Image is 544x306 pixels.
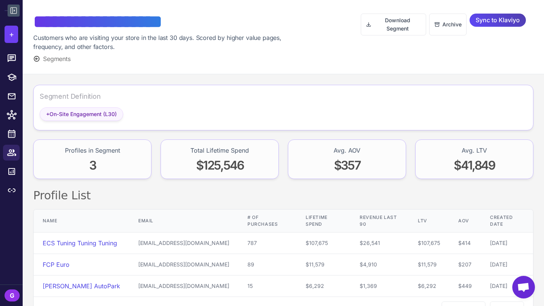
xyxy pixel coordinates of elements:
td: $11,579 [409,254,449,275]
td: $207 [449,254,481,275]
img: Raleon Logo [5,10,8,11]
td: $6,292 [409,275,449,297]
td: 15 [238,275,297,297]
td: $26,541 [351,233,409,254]
td: 787 [238,233,297,254]
td: [EMAIL_ADDRESS][DOMAIN_NAME] [129,254,238,275]
a: FCP Euro [43,261,70,268]
div: Segment Definition [40,91,101,101]
td: [DATE] [481,233,533,254]
td: $107,675 [409,233,449,254]
th: Email [129,210,238,233]
span: $357 [334,158,360,173]
th: AOV [449,210,481,233]
button: + [5,26,18,43]
th: Name [34,210,129,233]
td: $11,579 [297,254,351,275]
td: $4,910 [351,254,409,275]
span: 3 [89,158,96,173]
th: # of Purchases [238,210,297,233]
div: G [5,289,20,301]
td: [EMAIL_ADDRESS][DOMAIN_NAME] [129,275,238,297]
td: 89 [238,254,297,275]
span: $41,849 [454,158,495,173]
span: Sync to Klaviyo [476,14,520,27]
td: $449 [449,275,481,297]
a: ECS Tuning Tuning Tuning [43,239,117,247]
div: Avg. AOV [334,146,360,155]
div: Total Lifetime Spend [190,146,249,155]
button: Archive [429,14,467,35]
span: + [9,29,14,40]
h2: Profile List [33,188,533,203]
td: $1,369 [351,275,409,297]
a: Open chat [512,276,535,298]
td: $107,675 [297,233,351,254]
th: LTV [409,210,449,233]
span: Segments [43,54,71,63]
th: Created Date [481,210,533,233]
div: Profiles in Segment [65,146,120,155]
span: On-Site Engagement (L30) [46,110,117,118]
td: [DATE] [481,254,533,275]
button: Download Segment [361,14,426,35]
a: [PERSON_NAME] AutoPark [43,282,120,290]
td: $414 [449,233,481,254]
td: [DATE] [481,275,533,297]
span: $125,546 [196,158,244,173]
div: Customers who are visiting your store in the last 30 days. Scored by higher value pages, frequenc... [33,33,295,51]
span: + [46,111,49,117]
button: Segments [33,54,71,63]
th: Revenue Last 90 [351,210,409,233]
td: [EMAIL_ADDRESS][DOMAIN_NAME] [129,233,238,254]
th: Lifetime Spend [297,210,351,233]
div: Avg. LTV [462,146,487,155]
td: $6,292 [297,275,351,297]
